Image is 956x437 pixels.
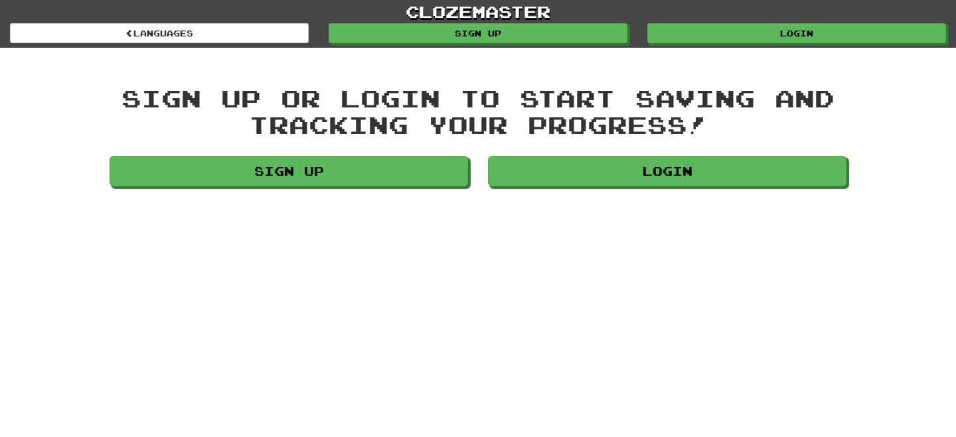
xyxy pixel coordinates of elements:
a: Sign up [329,23,627,43]
a: Login [488,156,846,186]
a: Languages [10,23,309,43]
a: Login [647,23,946,43]
div: Sign up or login to start saving and tracking your progress! [110,85,846,137]
a: Sign up [110,156,468,186]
